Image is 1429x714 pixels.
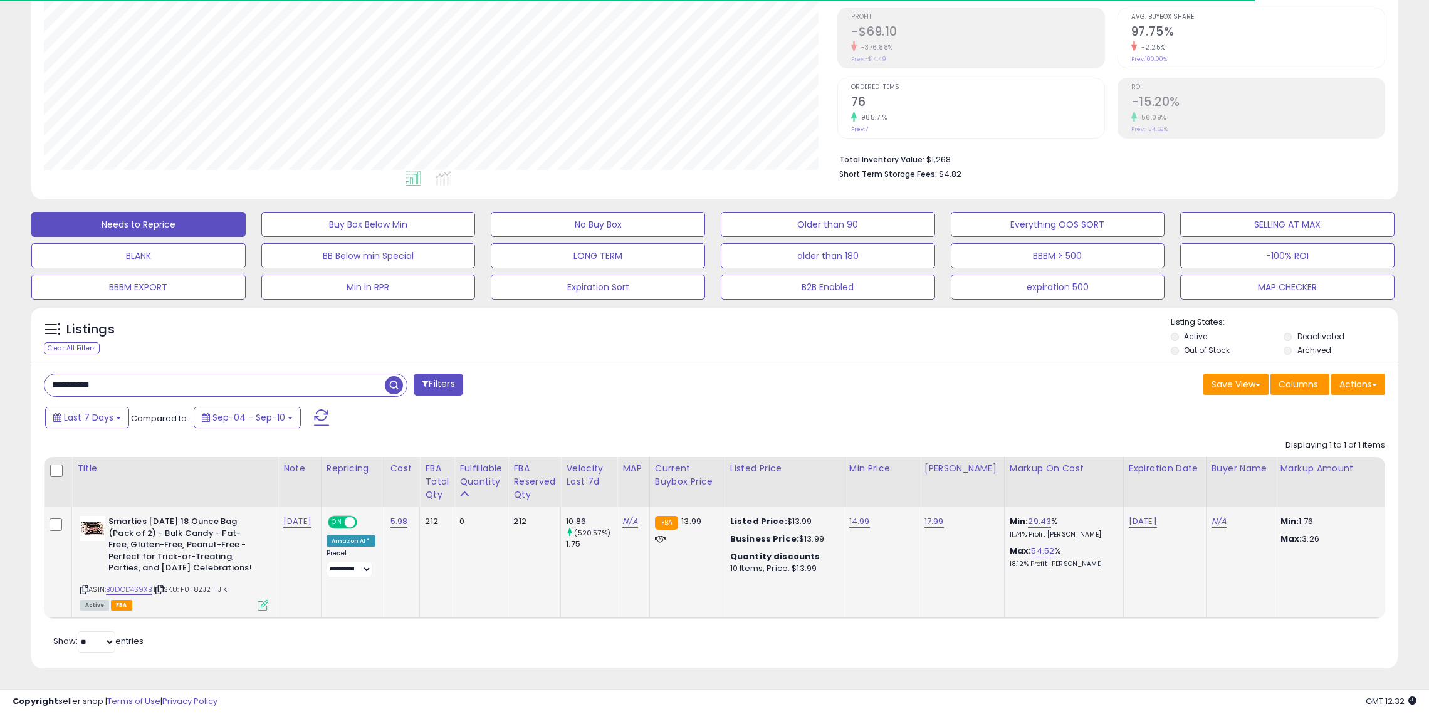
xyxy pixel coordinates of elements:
div: 0 [459,516,498,527]
button: Expiration Sort [491,275,705,300]
small: 56.09% [1137,113,1166,122]
div: Clear All Filters [44,342,100,354]
small: Prev: -$14.49 [851,55,886,63]
div: $13.99 [730,516,834,527]
p: 1.76 [1280,516,1385,527]
th: CSV column name: cust_attr_4_Buyer Name [1206,457,1275,507]
a: Terms of Use [107,695,160,707]
h5: Listings [66,321,115,339]
div: FBA Reserved Qty [513,462,555,501]
b: Total Inventory Value: [839,154,924,165]
h2: -$69.10 [851,24,1104,41]
label: Deactivated [1297,331,1344,342]
div: Listed Price [730,462,839,475]
div: 10.86 [566,516,617,527]
label: Archived [1297,345,1331,355]
small: Prev: 7 [851,125,868,133]
span: Sep-04 - Sep-10 [212,411,285,424]
b: Business Price: [730,533,799,545]
b: Listed Price: [730,515,787,527]
div: Expiration Date [1129,462,1201,475]
div: 1.75 [566,538,617,550]
strong: Max: [1280,533,1302,545]
div: ASIN: [80,516,268,609]
b: Short Term Storage Fees: [839,169,937,179]
button: Actions [1331,374,1385,395]
div: Velocity Last 7d [566,462,612,488]
b: Min: [1010,515,1029,527]
button: SELLING AT MAX [1180,212,1395,237]
span: Columns [1279,378,1318,391]
small: Prev: -34.62% [1131,125,1168,133]
img: 41s-xDw5QvL._SL40_.jpg [80,516,105,541]
div: Current Buybox Price [655,462,720,488]
div: Repricing [327,462,380,475]
span: 2025-09-18 12:32 GMT [1366,695,1416,707]
span: Compared to: [131,412,189,424]
small: (520.57%) [574,528,610,538]
label: Out of Stock [1184,345,1230,355]
button: MAP CHECKER [1180,275,1395,300]
h2: -15.20% [1131,95,1385,112]
button: LONG TERM [491,243,705,268]
div: [PERSON_NAME] [924,462,999,475]
a: N/A [1212,515,1227,528]
a: 14.99 [849,515,870,528]
div: Markup Amount [1280,462,1389,475]
div: Note [283,462,316,475]
div: % [1010,545,1114,569]
div: Buyer Name [1212,462,1270,475]
b: Max: [1010,545,1032,557]
a: N/A [622,515,637,528]
button: BB Below min Special [261,243,476,268]
span: ON [329,517,345,528]
div: Preset: [327,549,375,577]
div: Cost [390,462,415,475]
div: seller snap | | [13,696,217,708]
button: Needs to Reprice [31,212,246,237]
span: | SKU: F0-8ZJ2-TJIK [154,584,227,594]
a: 54.52 [1031,545,1054,557]
p: Listing States: [1171,317,1398,328]
div: Markup on Cost [1010,462,1118,475]
small: Prev: 100.00% [1131,55,1167,63]
button: BBBM > 500 [951,243,1165,268]
span: ROI [1131,84,1385,91]
h2: 76 [851,95,1104,112]
button: Older than 90 [721,212,935,237]
button: Everything OOS SORT [951,212,1165,237]
div: 212 [425,516,444,527]
a: [DATE] [283,515,311,528]
button: Buy Box Below Min [261,212,476,237]
p: 3.26 [1280,533,1385,545]
h2: 97.75% [1131,24,1385,41]
button: Sep-04 - Sep-10 [194,407,301,428]
th: The percentage added to the cost of goods (COGS) that forms the calculator for Min & Max prices. [1004,457,1123,507]
button: Filters [414,374,463,396]
th: CSV column name: cust_attr_2_Expiration Date [1123,457,1206,507]
a: 17.99 [924,515,944,528]
small: 985.71% [857,113,887,122]
button: No Buy Box [491,212,705,237]
button: BBBM EXPORT [31,275,246,300]
small: -376.88% [857,43,893,52]
small: -2.25% [1137,43,1166,52]
button: -100% ROI [1180,243,1395,268]
li: $1,268 [839,151,1376,166]
span: FBA [111,600,132,611]
a: 5.98 [390,515,408,528]
button: expiration 500 [951,275,1165,300]
a: 29.43 [1028,515,1051,528]
div: 10 Items, Price: $13.99 [730,563,834,574]
b: Quantity discounts [730,550,820,562]
small: FBA [655,516,678,530]
button: Save View [1203,374,1269,395]
button: BLANK [31,243,246,268]
p: 11.74% Profit [PERSON_NAME] [1010,530,1114,539]
span: 13.99 [681,515,701,527]
span: Profit [851,14,1104,21]
button: Min in RPR [261,275,476,300]
div: MAP [622,462,644,475]
div: 212 [513,516,551,527]
div: Displaying 1 to 1 of 1 items [1285,439,1385,451]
